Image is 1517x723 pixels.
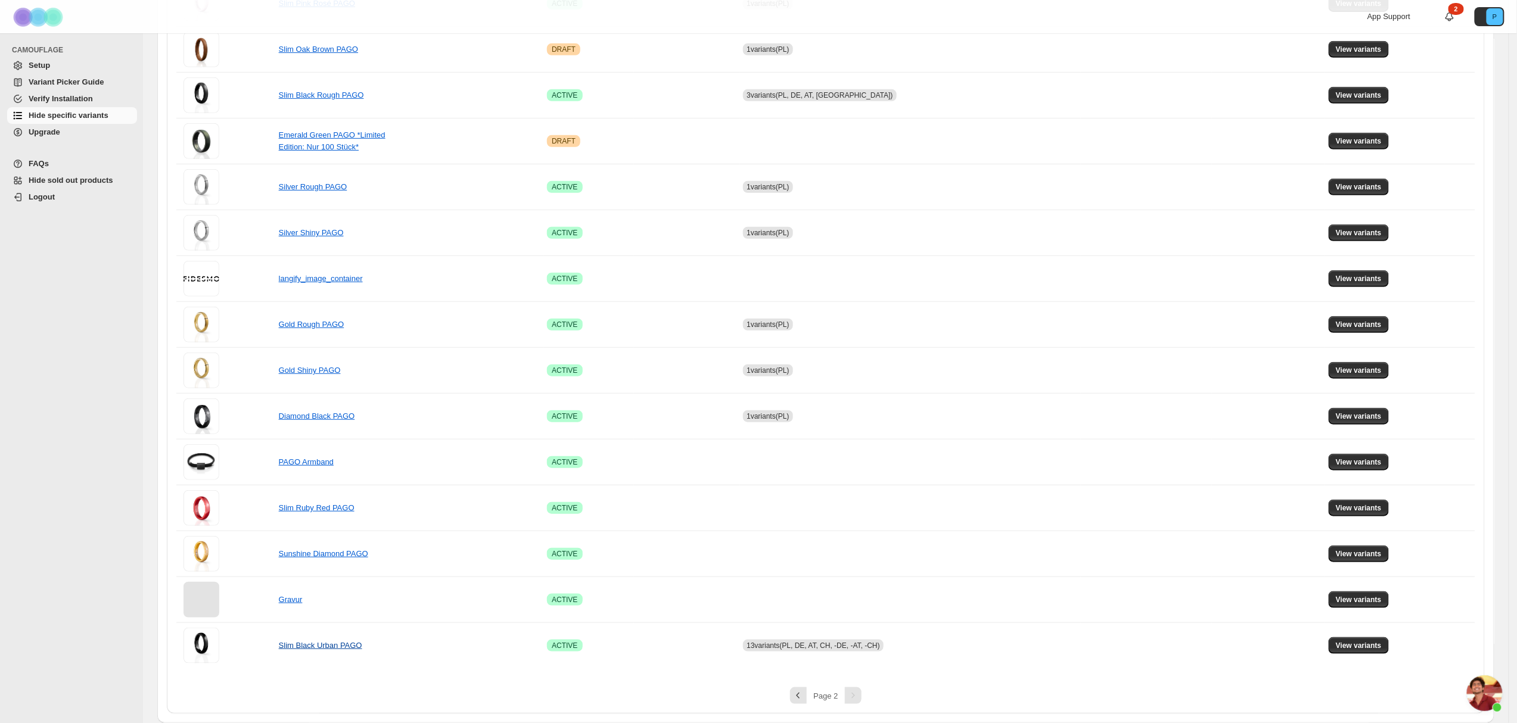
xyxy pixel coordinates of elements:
a: Slim Ruby Red PAGO [279,503,355,512]
a: Silver Shiny PAGO [279,228,344,237]
span: DRAFT [552,45,576,54]
a: Silver Rough PAGO [279,182,347,191]
span: ACTIVE [552,412,577,421]
span: View variants [1336,503,1382,513]
img: Sunshine Diamond PAGO [184,536,219,572]
span: Variant Picker Guide [29,77,104,86]
button: View variants [1329,270,1389,287]
span: ACTIVE [552,595,577,604]
button: View variants [1329,362,1389,379]
button: View variants [1329,637,1389,654]
span: 1 variants (PL) [747,412,789,420]
span: Hide sold out products [29,176,113,185]
a: Gold Shiny PAGO [279,366,341,375]
div: 2 [1448,3,1464,15]
button: View variants [1329,41,1389,58]
span: App Support [1367,12,1410,21]
a: Logout [7,189,137,205]
span: 13 variants (PL, DE, AT, CH, -DE, -AT, -CH) [747,641,880,650]
a: Chat öffnen [1467,675,1503,711]
img: Camouflage [10,1,69,33]
img: Slim Black Urban PAGO [184,628,219,663]
a: Upgrade [7,124,137,141]
span: Hide specific variants [29,111,108,120]
span: DRAFT [552,136,576,146]
span: Page 2 [813,691,838,700]
a: FAQs [7,155,137,172]
button: View variants [1329,87,1389,104]
span: Upgrade [29,127,60,136]
span: 1 variants (PL) [747,229,789,237]
a: Emerald Green PAGO *Limited Edition: Nur 100 Stück* [279,130,386,151]
button: View variants [1329,500,1389,516]
a: Slim Black Rough PAGO [279,91,364,99]
button: View variants [1329,591,1389,608]
span: Avatar with initials P [1487,8,1503,25]
img: Diamond Black PAGO [184,398,219,434]
button: Avatar with initials P [1475,7,1504,26]
span: View variants [1336,412,1382,421]
span: ACTIVE [552,91,577,100]
img: Slim Ruby Red PAGO [184,490,219,526]
span: View variants [1336,549,1382,559]
img: Slim Black Rough PAGO [184,77,219,113]
span: 3 variants (PL, DE, AT, [GEOGRAPHIC_DATA]) [747,91,893,99]
button: Previous [790,687,807,704]
button: View variants [1329,225,1389,241]
a: Slim Oak Brown PAGO [279,45,358,54]
span: ACTIVE [552,320,577,329]
img: Silver Rough PAGO [184,169,219,205]
span: View variants [1336,366,1382,375]
button: View variants [1329,454,1389,470]
a: Hide sold out products [7,172,137,189]
button: View variants [1329,546,1389,562]
img: Emerald Green PAGO *Limited Edition: Nur 100 Stück* [184,123,219,159]
span: Setup [29,61,50,70]
a: Setup [7,57,137,74]
span: Verify Installation [29,94,93,103]
button: View variants [1329,316,1389,333]
span: View variants [1336,91,1382,100]
span: 1 variants (PL) [747,45,789,54]
a: Diamond Black PAGO [279,412,355,420]
span: ACTIVE [552,457,577,467]
span: ACTIVE [552,503,577,513]
span: CAMOUFLAGE [12,45,137,55]
span: View variants [1336,182,1382,192]
a: 2 [1444,11,1456,23]
a: Slim Black Urban PAGO [279,641,362,650]
text: P [1493,13,1497,20]
nav: Pagination [176,687,1475,704]
span: ACTIVE [552,274,577,283]
span: View variants [1336,595,1382,604]
img: Gold Rough PAGO [184,307,219,342]
span: 1 variants (PL) [747,183,789,191]
span: Logout [29,192,55,201]
img: Gold Shiny PAGO [184,353,219,388]
span: View variants [1336,274,1382,283]
span: View variants [1336,641,1382,650]
span: View variants [1336,228,1382,238]
a: langify_image_container [279,274,363,283]
img: Silver Shiny PAGO [184,215,219,251]
span: View variants [1336,457,1382,467]
a: PAGO Armband [279,457,334,466]
span: View variants [1336,45,1382,54]
span: View variants [1336,320,1382,329]
span: FAQs [29,159,49,168]
img: PAGO Armband [184,444,219,480]
span: ACTIVE [552,549,577,559]
a: Sunshine Diamond PAGO [279,549,368,558]
a: Variant Picker Guide [7,74,137,91]
span: ACTIVE [552,228,577,238]
span: 1 variants (PL) [747,366,789,375]
a: Hide specific variants [7,107,137,124]
a: Gravur [279,595,303,604]
span: ACTIVE [552,641,577,650]
span: ACTIVE [552,366,577,375]
span: ACTIVE [552,182,577,192]
button: View variants [1329,179,1389,195]
button: View variants [1329,133,1389,149]
span: View variants [1336,136,1382,146]
a: Gold Rough PAGO [279,320,344,329]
